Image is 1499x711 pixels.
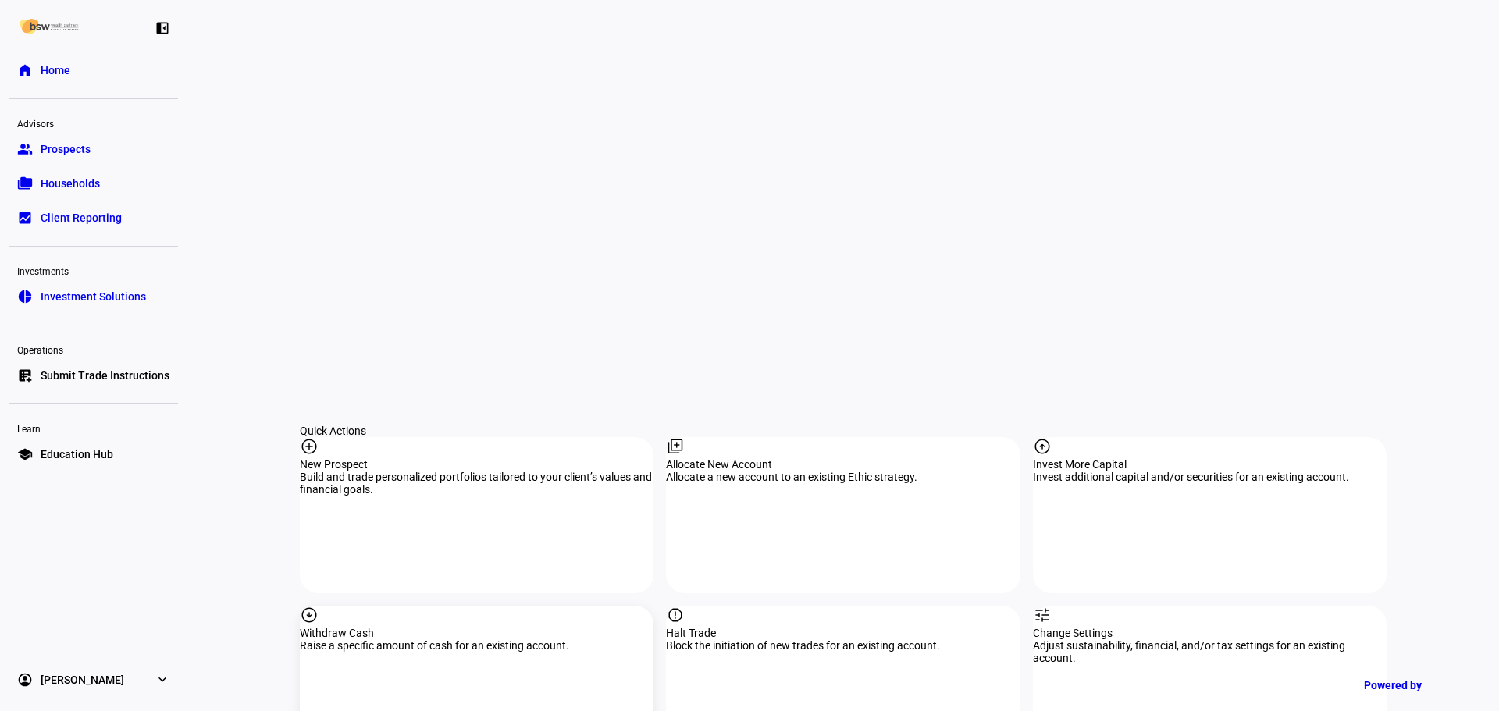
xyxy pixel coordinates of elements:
a: pie_chartInvestment Solutions [9,281,178,312]
eth-mat-symbol: expand_more [155,672,170,688]
span: Education Hub [41,446,113,462]
span: [PERSON_NAME] [41,672,124,688]
eth-mat-symbol: bid_landscape [17,210,33,226]
div: Change Settings [1033,627,1387,639]
div: Adjust sustainability, financial, and/or tax settings for an existing account. [1033,639,1387,664]
div: Raise a specific amount of cash for an existing account. [300,639,653,652]
div: Learn [9,417,178,439]
eth-mat-symbol: left_panel_close [155,20,170,36]
div: Withdraw Cash [300,627,653,639]
div: Quick Actions [300,425,1387,437]
a: Powered by [1356,670,1476,699]
span: Client Reporting [41,210,122,226]
mat-icon: library_add [666,437,685,456]
div: Allocate a new account to an existing Ethic strategy. [666,471,1020,483]
eth-mat-symbol: pie_chart [17,289,33,304]
span: Investment Solutions [41,289,146,304]
div: New Prospect [300,458,653,471]
a: bid_landscapeClient Reporting [9,202,178,233]
mat-icon: add_circle [300,437,319,456]
div: Advisors [9,112,178,133]
div: Invest additional capital and/or securities for an existing account. [1033,471,1387,483]
mat-icon: arrow_circle_up [1033,437,1052,456]
eth-mat-symbol: school [17,446,33,462]
div: Operations [9,338,178,360]
eth-mat-symbol: account_circle [17,672,33,688]
eth-mat-symbol: group [17,141,33,157]
div: Build and trade personalized portfolios tailored to your client’s values and financial goals. [300,471,653,496]
span: Prospects [41,141,91,157]
a: groupProspects [9,133,178,165]
eth-mat-symbol: list_alt_add [17,368,33,383]
span: Submit Trade Instructions [41,368,169,383]
mat-icon: report [666,606,685,624]
a: folder_copyHouseholds [9,168,178,199]
div: Allocate New Account [666,458,1020,471]
div: Investments [9,259,178,281]
div: Block the initiation of new trades for an existing account. [666,639,1020,652]
div: Halt Trade [666,627,1020,639]
span: Households [41,176,100,191]
a: homeHome [9,55,178,86]
eth-mat-symbol: folder_copy [17,176,33,191]
div: Invest More Capital [1033,458,1387,471]
eth-mat-symbol: home [17,62,33,78]
span: Home [41,62,70,78]
mat-icon: tune [1033,606,1052,624]
mat-icon: arrow_circle_down [300,606,319,624]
